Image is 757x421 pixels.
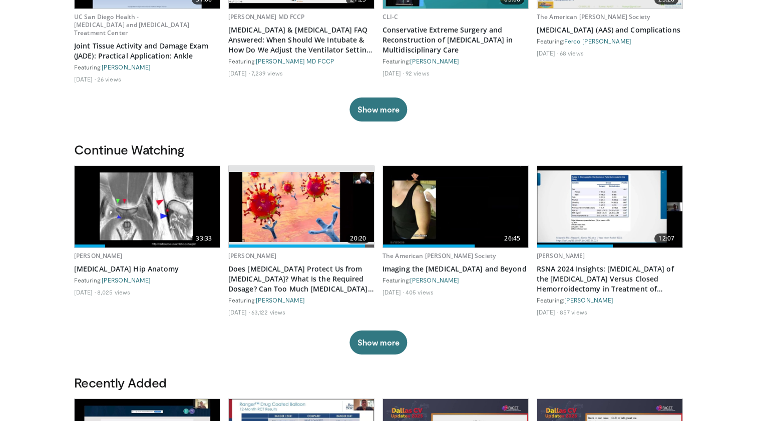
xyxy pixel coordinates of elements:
li: 7,239 views [251,69,283,77]
a: [PERSON_NAME] [256,296,305,303]
a: The American [PERSON_NAME] Society [537,12,650,21]
li: [DATE] [74,75,96,83]
a: Does [MEDICAL_DATA] Protect Us from [MEDICAL_DATA]? What Is the Required Dosage? Can Too Much [ME... [228,264,374,294]
a: 33:33 [75,166,220,247]
span: 33:33 [192,233,216,243]
div: Featuring: [537,296,683,304]
a: [PERSON_NAME] [74,251,123,260]
a: CLI-C [383,12,399,21]
a: [PERSON_NAME] [564,296,613,303]
a: [PERSON_NAME] MD FCCP [228,12,305,21]
img: ce40c9b7-1c3f-4938-bcbb-e63dda164a4c.620x360_q85_upscale.jpg [75,166,220,247]
h3: Recently Added [74,374,683,390]
a: 12:07 [537,166,682,247]
button: Show more [349,330,407,354]
img: 634cbd90-9fc7-4f60-bc8b-8e6751a97224.620x360_q85_upscale.jpg [229,172,374,242]
a: RSNA 2024 Insights: [MEDICAL_DATA] of the [MEDICAL_DATA] Versus Closed Hemorroidectomy in Treatme... [537,264,683,294]
img: 2c627914-0fd3-44e4-a04d-7d85105c600f.620x360_q85_upscale.jpg [383,166,528,247]
a: [MEDICAL_DATA] & [MEDICAL_DATA] FAQ Answered: When Should We Intubate & How Do We Adjust the Vent... [228,25,374,55]
div: Featuring: [537,37,683,45]
li: 405 views [406,288,434,296]
a: Conservative Extreme Surgery and Reconstruction of [MEDICAL_DATA] in Multidisciplinary Care [383,25,529,55]
a: 26:45 [383,166,528,247]
li: 857 views [560,308,587,316]
li: 68 views [560,49,584,57]
a: [PERSON_NAME] [102,63,151,70]
li: 8,025 views [97,288,130,296]
li: [DATE] [383,69,404,77]
li: 92 views [406,69,430,77]
li: [DATE] [74,288,96,296]
li: [DATE] [228,69,250,77]
span: 12:07 [654,233,678,243]
div: Featuring: [383,57,529,65]
img: fe488f42-4756-4f93-adc2-3e7f654087f1.620x360_q85_upscale.jpg [537,166,682,247]
a: The American [PERSON_NAME] Society [383,251,496,260]
li: [DATE] [537,308,558,316]
a: [PERSON_NAME] [410,276,459,283]
a: UC San Diego Health - [MEDICAL_DATA] and [MEDICAL_DATA] Treatment Center [74,12,189,37]
li: 26 views [97,75,121,83]
span: 20:20 [346,233,370,243]
a: [PERSON_NAME] [228,251,277,260]
h3: Continue Watching [74,141,683,157]
div: Featuring: [228,57,374,65]
div: Featuring: [74,63,220,71]
a: [PERSON_NAME] [410,57,459,64]
a: Ferco [PERSON_NAME] [564,37,631,44]
a: [MEDICAL_DATA] Hip Anatomy [74,264,220,274]
a: Imaging the [MEDICAL_DATA] and Beyond [383,264,529,274]
div: Featuring: [228,296,374,304]
a: [PERSON_NAME] [102,276,151,283]
li: 63,122 views [251,308,285,316]
div: Featuring: [383,276,529,284]
a: [PERSON_NAME] MD FCCP [256,57,334,64]
li: [DATE] [228,308,250,316]
div: Featuring: [74,276,220,284]
a: [PERSON_NAME] [537,251,585,260]
a: Joint Tissue Activity and Damage Exam (JADE): Practical Application: Ankle [74,41,220,61]
a: 20:20 [229,166,374,247]
span: 26:45 [500,233,524,243]
a: [MEDICAL_DATA] (AAS) and Complications [537,25,683,35]
button: Show more [349,97,407,121]
li: [DATE] [537,49,558,57]
li: [DATE] [383,288,404,296]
